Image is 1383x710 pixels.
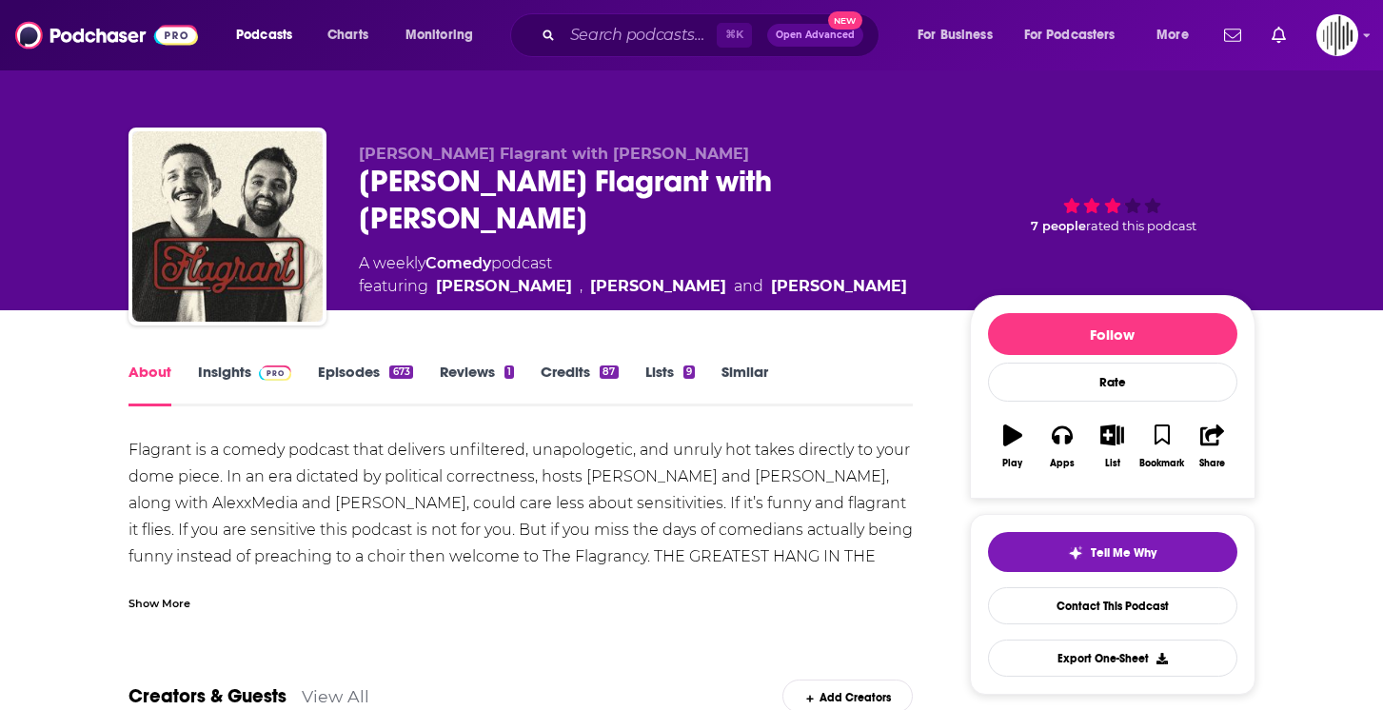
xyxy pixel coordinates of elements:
[1087,412,1136,481] button: List
[645,363,695,406] a: Lists9
[541,363,618,406] a: Credits87
[359,275,907,298] span: featuring
[259,365,292,381] img: Podchaser Pro
[128,437,914,597] div: Flagrant is a comedy podcast that delivers unfiltered, unapologetic, and unruly hot takes directl...
[389,365,412,379] div: 673
[1316,14,1358,56] button: Show profile menu
[771,275,907,298] a: Kazeem Famuyide
[1050,458,1075,469] div: Apps
[1264,19,1294,51] a: Show notifications dropdown
[1137,412,1187,481] button: Bookmark
[1037,412,1087,481] button: Apps
[436,275,572,298] a: Andrew Schulz
[1024,22,1116,49] span: For Podcasters
[970,145,1255,264] div: 7 peoplerated this podcast
[767,24,863,47] button: Open AdvancedNew
[359,145,749,163] span: [PERSON_NAME] Flagrant with [PERSON_NAME]
[359,252,907,298] div: A weekly podcast
[223,20,317,50] button: open menu
[128,684,286,708] a: Creators & Guests
[15,17,198,53] img: Podchaser - Follow, Share and Rate Podcasts
[1156,22,1189,49] span: More
[198,363,292,406] a: InsightsPodchaser Pro
[1091,545,1156,561] span: Tell Me Why
[1139,458,1184,469] div: Bookmark
[302,686,369,706] a: View All
[580,275,583,298] span: ,
[1316,14,1358,56] img: User Profile
[1086,219,1196,233] span: rated this podcast
[918,22,993,49] span: For Business
[1105,458,1120,469] div: List
[405,22,473,49] span: Monitoring
[318,363,412,406] a: Episodes673
[563,20,717,50] input: Search podcasts, credits, & more...
[988,532,1237,572] button: tell me why sparkleTell Me Why
[776,30,855,40] span: Open Advanced
[1143,20,1213,50] button: open menu
[1031,219,1086,233] span: 7 people
[1068,545,1083,561] img: tell me why sparkle
[504,365,514,379] div: 1
[236,22,292,49] span: Podcasts
[1216,19,1249,51] a: Show notifications dropdown
[1187,412,1236,481] button: Share
[590,275,726,298] a: Akaash Singh
[1002,458,1022,469] div: Play
[988,363,1237,402] div: Rate
[828,11,862,30] span: New
[528,13,898,57] div: Search podcasts, credits, & more...
[988,640,1237,677] button: Export One-Sheet
[721,363,768,406] a: Similar
[392,20,498,50] button: open menu
[1012,20,1143,50] button: open menu
[734,275,763,298] span: and
[988,412,1037,481] button: Play
[1199,458,1225,469] div: Share
[315,20,380,50] a: Charts
[683,365,695,379] div: 9
[327,22,368,49] span: Charts
[717,23,752,48] span: ⌘ K
[425,254,491,272] a: Comedy
[1316,14,1358,56] span: Logged in as gpg2
[904,20,1017,50] button: open menu
[988,587,1237,624] a: Contact This Podcast
[440,363,514,406] a: Reviews1
[132,131,323,322] img: Andrew Schulz's Flagrant with Akaash Singh
[988,313,1237,355] button: Follow
[600,365,618,379] div: 87
[128,363,171,406] a: About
